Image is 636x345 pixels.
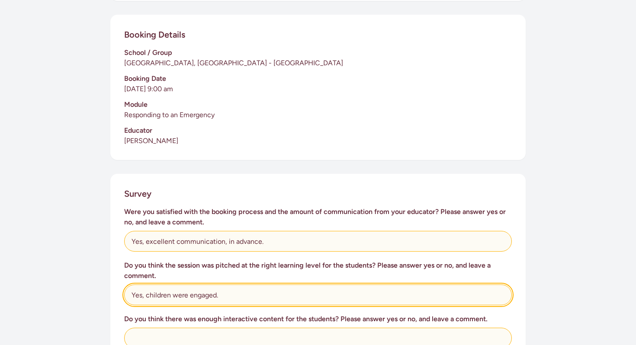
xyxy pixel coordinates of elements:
h2: Booking Details [124,29,185,41]
p: [PERSON_NAME] [124,136,512,146]
h3: Were you satisfied with the booking process and the amount of communication from your educator? P... [124,207,512,227]
p: [DATE] 9:00 am [124,84,512,94]
h3: Module [124,99,512,110]
h2: Survey [124,188,151,200]
h3: Booking Date [124,73,512,84]
h3: Educator [124,125,512,136]
h3: Do you think there was enough interactive content for the students? Please answer yes or no, and ... [124,314,512,324]
h3: Do you think the session was pitched at the right learning level for the students? Please answer ... [124,260,512,281]
h3: School / Group [124,48,512,58]
p: Responding to an Emergency [124,110,512,120]
p: [GEOGRAPHIC_DATA], [GEOGRAPHIC_DATA] - [GEOGRAPHIC_DATA] [124,58,512,68]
